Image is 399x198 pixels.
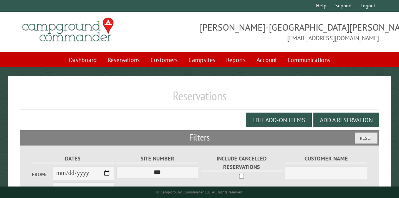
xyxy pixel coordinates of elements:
[252,52,281,67] a: Account
[103,52,144,67] a: Reservations
[313,113,379,127] button: Add a Reservation
[184,52,220,67] a: Campsites
[200,21,379,43] span: [PERSON_NAME]-[GEOGRAPHIC_DATA][PERSON_NAME] [EMAIL_ADDRESS][DOMAIN_NAME]
[32,154,114,163] label: Dates
[355,133,377,144] button: Reset
[222,52,250,67] a: Reports
[116,154,198,163] label: Site Number
[20,130,379,145] h2: Filters
[285,154,367,163] label: Customer Name
[64,52,101,67] a: Dashboard
[20,88,379,110] h1: Reservations
[283,52,335,67] a: Communications
[201,154,283,171] label: Include Cancelled Reservations
[246,113,312,127] button: Edit Add-on Items
[32,171,52,178] label: From:
[156,190,243,195] small: © Campground Commander LLC. All rights reserved.
[146,52,182,67] a: Customers
[20,15,116,45] img: Campground Commander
